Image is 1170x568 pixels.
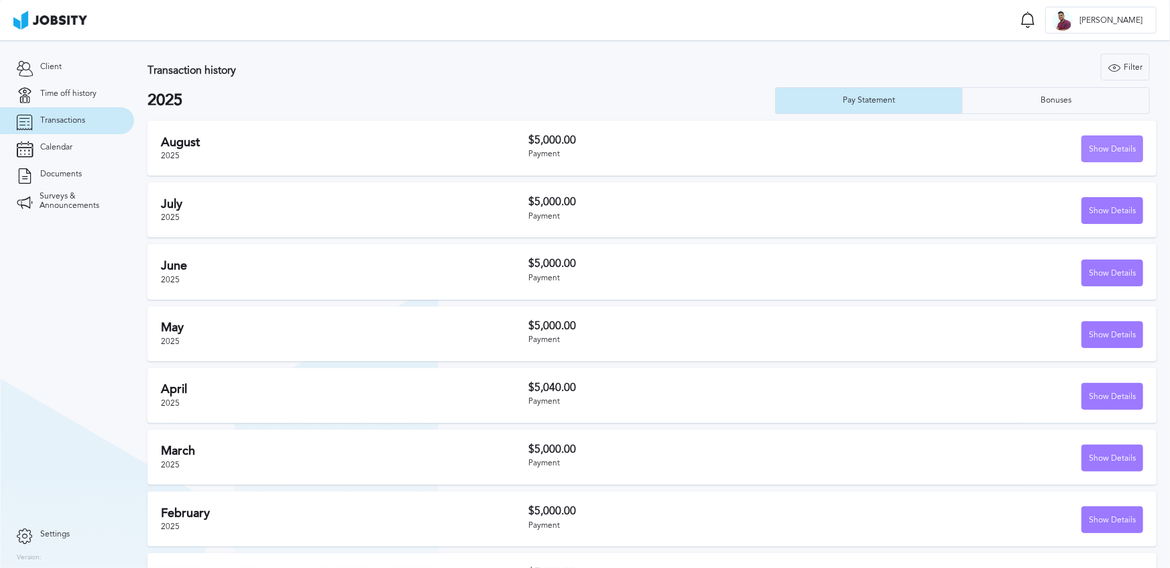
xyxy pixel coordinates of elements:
[40,89,97,99] span: Time off history
[1081,260,1143,286] button: Show Details
[161,444,528,458] h2: March
[40,62,62,72] span: Client
[1081,197,1143,224] button: Show Details
[161,259,528,273] h2: June
[528,521,835,530] div: Payment
[528,258,835,270] h3: $5,000.00
[40,116,85,125] span: Transactions
[1082,445,1143,472] div: Show Details
[528,134,835,146] h3: $5,000.00
[161,151,180,160] span: 2025
[161,321,528,335] h2: May
[161,337,180,346] span: 2025
[528,505,835,517] h3: $5,000.00
[1082,507,1143,534] div: Show Details
[1081,506,1143,533] button: Show Details
[1081,321,1143,348] button: Show Details
[148,91,775,110] h2: 2025
[161,506,528,520] h2: February
[528,274,835,283] div: Payment
[1082,322,1143,349] div: Show Details
[1081,135,1143,162] button: Show Details
[161,382,528,396] h2: April
[528,320,835,332] h3: $5,000.00
[1034,96,1078,105] div: Bonuses
[836,96,902,105] div: Pay Statement
[528,212,835,221] div: Payment
[1102,54,1149,81] div: Filter
[1082,384,1143,410] div: Show Details
[1081,383,1143,410] button: Show Details
[528,443,835,455] h3: $5,000.00
[161,197,528,211] h2: July
[1082,136,1143,163] div: Show Details
[148,64,696,76] h3: Transaction history
[1082,198,1143,225] div: Show Details
[528,150,835,159] div: Payment
[40,143,72,152] span: Calendar
[1101,54,1150,80] button: Filter
[528,459,835,468] div: Payment
[17,554,42,562] label: Version:
[528,397,835,406] div: Payment
[1081,445,1143,471] button: Show Details
[40,192,117,211] span: Surveys & Announcements
[161,135,528,150] h2: August
[528,382,835,394] h3: $5,040.00
[962,87,1150,114] button: Bonuses
[528,335,835,345] div: Payment
[161,398,180,408] span: 2025
[161,213,180,222] span: 2025
[13,11,87,30] img: ab4bad089aa723f57921c736e9817d99.png
[1053,11,1073,31] div: B
[775,87,963,114] button: Pay Statement
[40,170,82,179] span: Documents
[161,275,180,284] span: 2025
[161,460,180,469] span: 2025
[528,196,835,208] h3: $5,000.00
[1082,260,1143,287] div: Show Details
[1045,7,1157,34] button: B[PERSON_NAME]
[40,530,70,539] span: Settings
[161,522,180,531] span: 2025
[1073,16,1149,25] span: [PERSON_NAME]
